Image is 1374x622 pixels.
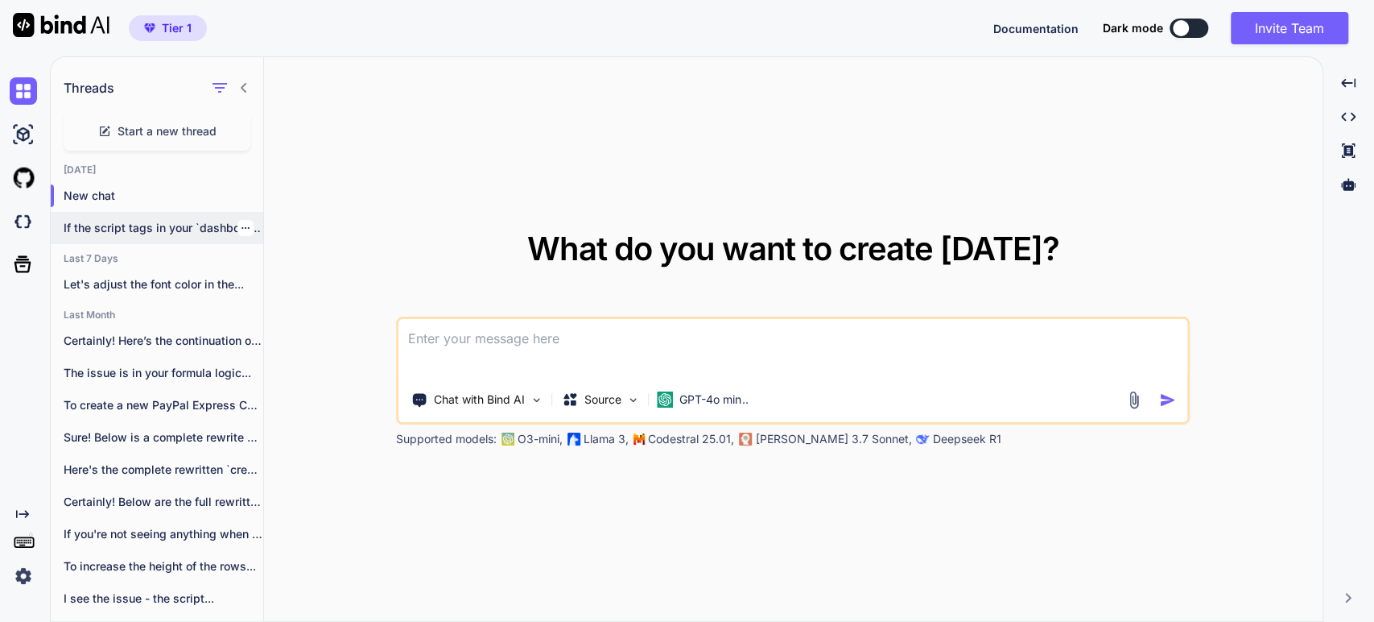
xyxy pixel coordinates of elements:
[1159,392,1176,408] img: icon
[626,393,640,407] img: Pick Models
[118,123,217,139] span: Start a new thread
[64,558,263,574] p: To increase the height of the rows...
[64,494,263,510] p: Certainly! Below are the full rewritten `createIncomeSheet`...
[993,22,1079,35] span: Documentation
[64,429,263,446] p: Sure! Below is a complete rewrite of...
[584,431,629,447] p: Llama 3,
[64,276,263,292] p: Let's adjust the font color in the...
[129,15,207,41] button: premiumTier 1
[993,20,1079,37] button: Documentation
[633,433,645,445] img: Mistral-AI
[530,393,543,407] img: Pick Tools
[527,229,1059,268] span: What do you want to create [DATE]?
[64,397,263,413] p: To create a new PayPal Express Checkout...
[64,188,263,204] p: New chat
[10,164,37,192] img: githubLight
[501,433,514,446] img: GPT-4
[13,13,109,37] img: Bind AI
[10,121,37,148] img: ai-studio
[518,431,563,447] p: O3-mini,
[51,252,263,265] h2: Last 7 Days
[567,433,580,446] img: Llama2
[739,433,752,446] img: claude
[10,562,37,590] img: settings
[584,392,621,408] p: Source
[1124,391,1143,409] img: attachment
[64,220,263,236] p: If the script tags in your `dashboard41.php`...
[144,23,155,33] img: premium
[1231,12,1348,44] button: Invite Team
[10,208,37,235] img: darkCloudIdeIcon
[434,392,525,408] p: Chat with Bind AI
[679,392,748,408] p: GPT-4o min..
[657,392,673,408] img: GPT-4o mini
[162,20,192,36] span: Tier 1
[51,164,263,176] h2: [DATE]
[51,309,263,321] h2: Last Month
[64,526,263,542] p: If you're not seeing anything when you...
[10,77,37,105] img: chat
[1103,20,1163,36] span: Dark mode
[648,431,734,447] p: Codestral 25.01,
[755,431,911,447] p: [PERSON_NAME] 3.7 Sonnet,
[64,591,263,607] p: I see the issue - the script...
[64,78,114,97] h1: Threads
[64,462,263,478] p: Here's the complete rewritten `createExpensesSheet()` function with...
[64,333,263,349] p: Certainly! Here’s the continuation of the HTML...
[396,431,497,447] p: Supported models:
[932,431,1001,447] p: Deepseek R1
[64,365,263,381] p: The issue is in your formula logic...
[916,433,929,446] img: claude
